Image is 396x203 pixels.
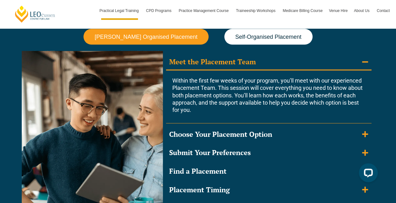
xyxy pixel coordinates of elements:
[169,185,230,194] div: Placement Timing
[169,57,256,66] div: Meet the Placement Team
[143,2,175,20] a: CPD Programs
[14,5,56,23] a: [PERSON_NAME] Centre for Law
[169,166,227,176] div: Find a Placement
[172,77,363,113] span: Within the first few weeks of your program, you’ll meet with our experienced Placement Team. This...
[166,163,371,179] summary: Find a Placement
[279,2,326,20] a: Medicare Billing Course
[166,145,371,160] summary: Submit Your Preferences
[166,126,371,142] summary: Choose Your Placement Option
[326,2,351,20] a: Venue Hire
[175,2,233,20] a: Practice Management Course
[169,148,251,157] div: Submit Your Preferences
[166,54,371,70] summary: Meet the Placement Team
[95,33,197,40] span: [PERSON_NAME] Organised Placement
[235,33,301,40] span: Self-Organised Placement
[374,2,393,20] a: Contact
[96,2,143,20] a: Practical Legal Training
[166,182,371,197] summary: Placement Timing
[169,130,272,139] div: Choose Your Placement Option
[233,2,279,20] a: Traineeship Workshops
[351,2,373,20] a: About Us
[354,161,380,187] iframe: LiveChat chat widget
